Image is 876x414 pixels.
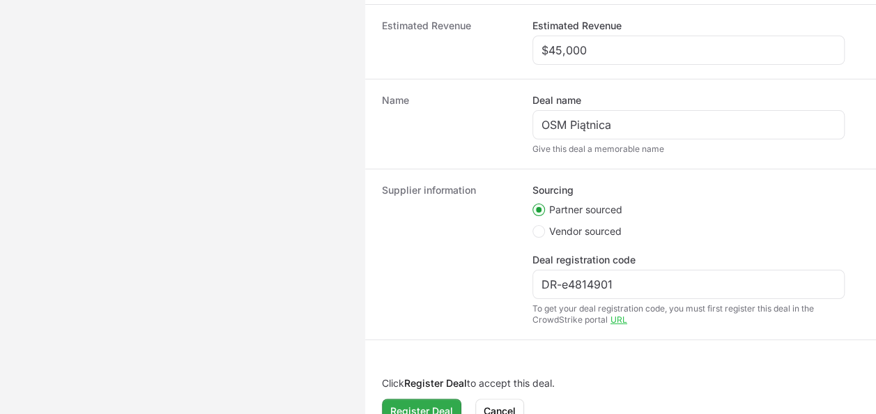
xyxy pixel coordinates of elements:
div: To get your deal registration code, you must first register this deal in the CrowdStrike portal [532,303,845,325]
dt: Supplier information [382,183,516,325]
b: Register Deal [404,377,467,389]
span: Vendor sourced [549,224,622,238]
label: Estimated Revenue [532,19,622,33]
label: Deal registration code [532,253,636,267]
p: Click to accept this deal. [382,376,859,390]
input: $ [541,42,836,59]
a: URL [610,314,627,325]
dt: Name [382,93,516,155]
dt: Estimated Revenue [382,19,516,65]
legend: Sourcing [532,183,574,197]
label: Deal name [532,93,581,107]
div: Give this deal a memorable name [532,144,845,155]
span: Partner sourced [549,203,622,217]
